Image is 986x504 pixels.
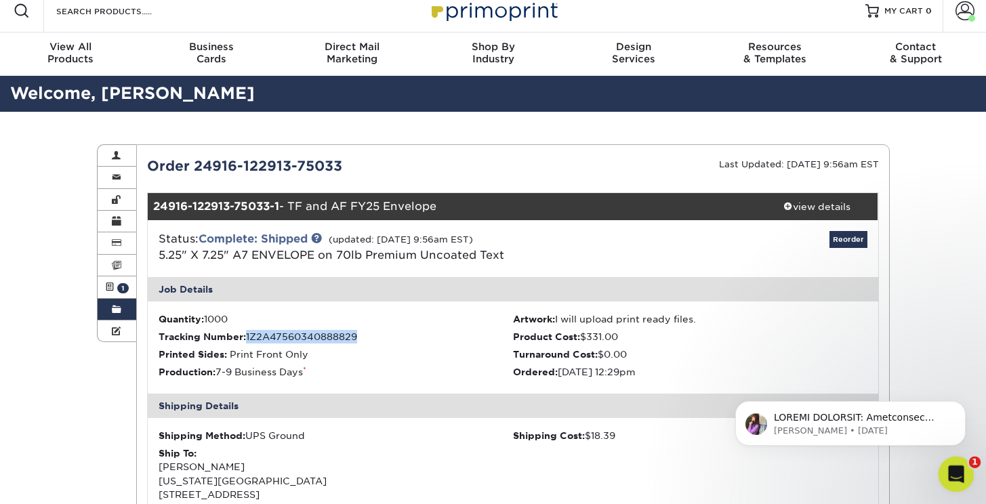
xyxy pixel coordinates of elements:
strong: Turnaround Cost: [513,349,598,360]
a: Complete: Shipped [199,232,308,245]
span: 0 [926,6,932,16]
span: 1 [117,283,129,293]
a: view details [756,193,878,220]
a: Resources& Templates [704,33,845,76]
iframe: Intercom live chat [939,457,974,492]
a: Reorder [829,231,867,248]
span: Shop By [423,41,564,53]
div: & Templates [704,41,845,65]
strong: Printed Sides: [159,349,227,360]
div: Marketing [282,41,423,65]
iframe: Intercom notifications message [715,373,986,467]
a: 1 [98,276,137,298]
div: Industry [423,41,564,65]
strong: Shipping Method: [159,430,245,441]
span: Resources [704,41,845,53]
span: Business [141,41,282,53]
strong: Artwork: [513,314,555,324]
strong: Quantity: [159,314,204,324]
p: Message from Erica, sent 1w ago [59,52,234,64]
li: I will upload print ready files. [513,312,867,326]
div: & Support [845,41,986,65]
span: 1Z2A47560340888829 [246,331,357,342]
span: Contact [845,41,986,53]
input: SEARCH PRODUCTS..... [55,3,187,19]
li: 7-9 Business Days [159,365,513,379]
li: [DATE] 12:29pm [513,365,867,379]
a: Shop ByIndustry [423,33,564,76]
strong: Shipping Cost: [513,430,585,441]
span: 1 [969,457,981,469]
div: Order 24916-122913-75033 [137,156,513,176]
span: MY CART [884,5,923,17]
small: Last Updated: [DATE] 9:56am EST [719,159,879,169]
div: Shipping Details [148,394,878,418]
small: (updated: [DATE] 9:56am EST) [329,234,473,245]
a: Direct MailMarketing [282,33,423,76]
div: Cards [141,41,282,65]
span: Print Front Only [230,349,308,360]
div: Job Details [148,277,878,301]
div: UPS Ground [159,429,513,442]
li: $0.00 [513,348,867,361]
strong: 24916-122913-75033-1 [153,200,279,213]
span: Direct Mail [282,41,423,53]
a: BusinessCards [141,33,282,76]
strong: Ordered: [513,366,558,377]
li: 1000 [159,312,513,326]
a: DesignServices [563,33,704,76]
strong: Product Cost: [513,331,580,342]
strong: Ship To: [159,448,197,459]
strong: Production: [159,366,215,377]
a: Contact& Support [845,33,986,76]
div: $18.39 [513,429,867,442]
span: Design [563,41,704,53]
a: 5.25" X 7.25" A7 ENVELOPE on 70lb Premium Uncoated Text [159,249,504,261]
li: $331.00 [513,330,867,343]
strong: Tracking Number: [159,331,246,342]
div: Status: [148,231,634,264]
div: view details [756,200,878,213]
div: Services [563,41,704,65]
div: - TF and AF FY25 Envelope [148,193,756,220]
